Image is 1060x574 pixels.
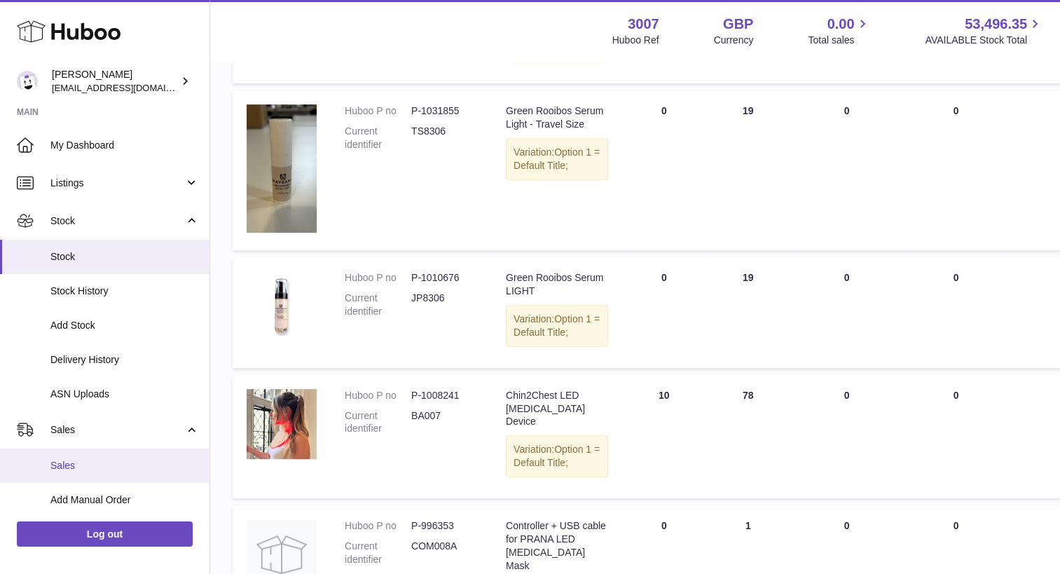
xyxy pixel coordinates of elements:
dt: Current identifier [345,292,411,318]
div: Green Rooibos Serum Light - Travel Size [506,104,608,131]
td: 0 [622,90,706,250]
dt: Current identifier [345,125,411,151]
div: Variation: [506,305,608,347]
dt: Current identifier [345,540,411,566]
span: 0.00 [827,15,855,34]
dd: P-996353 [411,519,478,533]
strong: GBP [723,15,753,34]
span: Delivery History [50,353,199,367]
span: Stock [50,250,199,264]
div: Currency [714,34,754,47]
dt: Huboo P no [345,389,411,402]
div: Huboo Ref [612,34,659,47]
span: Stock History [50,285,199,298]
td: 0 [790,90,904,250]
span: Total sales [808,34,870,47]
td: 0 [790,257,904,368]
span: Sales [50,423,184,437]
div: Green Rooibos Serum LIGHT [506,271,608,298]
td: 19 [706,90,790,250]
td: 0 [790,375,904,498]
dt: Current identifier [345,409,411,436]
td: 0 [903,375,1008,498]
span: My Dashboard [50,139,199,152]
div: Controller + USB cable for PRANA LED [MEDICAL_DATA] Mask [506,519,608,573]
span: Option 1 = Default Title; [514,146,600,171]
dd: P-1031855 [411,104,478,118]
span: Sales [50,459,199,472]
td: 10 [622,375,706,498]
span: Option 1 = Default Title; [514,313,600,338]
img: bevmay@maysama.com [17,71,38,92]
a: Log out [17,521,193,547]
span: Add Manual Order [50,493,199,507]
span: ASN Uploads [50,388,199,401]
span: Option 1 = Default Title; [514,444,600,468]
td: 0 [622,257,706,368]
strong: 3007 [628,15,659,34]
a: 0.00 Total sales [808,15,870,47]
td: 0 [903,90,1008,250]
td: 0 [903,257,1008,368]
span: Add Stock [50,319,199,332]
dd: TS8306 [411,125,478,151]
dt: Huboo P no [345,104,411,118]
dd: P-1010676 [411,271,478,285]
span: [EMAIL_ADDRESS][DOMAIN_NAME] [52,82,206,93]
span: 53,496.35 [965,15,1027,34]
div: Chin2Chest LED [MEDICAL_DATA] Device [506,389,608,429]
span: Listings [50,177,184,190]
img: product image [247,389,317,459]
a: 53,496.35 AVAILABLE Stock Total [925,15,1043,47]
td: 78 [706,375,790,498]
div: Variation: [506,138,608,180]
td: 19 [706,257,790,368]
span: Stock [50,214,184,228]
dd: COM008A [411,540,478,566]
dd: P-1008241 [411,389,478,402]
dd: BA007 [411,409,478,436]
img: product image [247,271,317,341]
dt: Huboo P no [345,271,411,285]
img: product image [247,104,317,233]
dt: Huboo P no [345,519,411,533]
span: AVAILABLE Stock Total [925,34,1043,47]
div: Variation: [506,435,608,477]
dd: JP8306 [411,292,478,318]
div: [PERSON_NAME] [52,68,178,95]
